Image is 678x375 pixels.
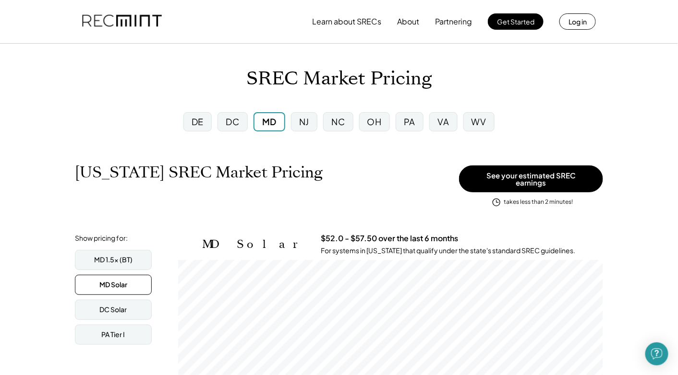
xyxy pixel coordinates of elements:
[472,116,486,128] div: WV
[397,12,419,31] button: About
[367,116,382,128] div: OH
[437,116,449,128] div: VA
[331,116,345,128] div: NC
[94,255,133,265] div: MD 1.5x (BT)
[504,198,573,206] div: takes less than 2 minutes!
[321,234,458,244] h3: $52.0 - $57.50 over the last 6 months
[192,116,204,128] div: DE
[299,116,309,128] div: NJ
[75,163,323,182] h1: [US_STATE] SREC Market Pricing
[404,116,415,128] div: PA
[645,342,668,365] div: Open Intercom Messenger
[102,330,125,340] div: PA Tier I
[99,280,127,290] div: MD Solar
[100,305,127,315] div: DC Solar
[435,12,472,31] button: Partnering
[246,68,432,90] h1: SREC Market Pricing
[559,13,596,30] button: Log in
[262,116,277,128] div: MD
[75,234,128,243] div: Show pricing for:
[312,12,381,31] button: Learn about SRECs
[202,237,306,251] h2: MD Solar
[488,13,544,30] button: Get Started
[226,116,239,128] div: DC
[459,165,603,192] button: See your estimated SREC earnings
[82,5,162,38] img: recmint-logotype%403x.png
[321,246,575,256] div: For systems in [US_STATE] that qualify under the state's standard SREC guidelines.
